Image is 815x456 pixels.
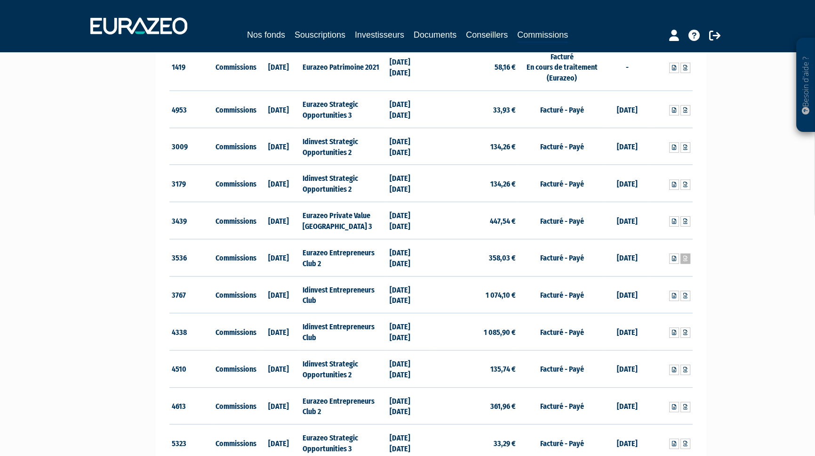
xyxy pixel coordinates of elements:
td: [DATE] [DATE] [387,91,431,128]
td: 3536 [169,239,213,276]
td: Eurazeo Private Value [GEOGRAPHIC_DATA] 3 [300,202,387,239]
img: logo_orange.svg [15,15,23,23]
a: Commissions [517,28,568,43]
td: [DATE] [256,239,300,276]
td: 3767 [169,276,213,313]
td: Idinvest Strategic Opportunities 2 [300,350,387,387]
td: Commissions [213,239,257,276]
td: 3179 [169,165,213,202]
td: 361,96 € [431,387,518,424]
td: Facturé - Payé [518,202,605,239]
td: [DATE] [606,313,649,350]
td: [DATE] [606,239,649,276]
td: [DATE] [606,91,649,128]
td: Eurazeo Strategic Opportunities 3 [300,91,387,128]
td: [DATE] [606,387,649,424]
td: Facturé - Payé [518,276,605,313]
td: [DATE] [606,128,649,165]
td: [DATE] [DATE] [387,387,431,424]
td: [DATE] [DATE] [387,239,431,276]
img: website_grey.svg [15,24,23,32]
td: [DATE] [606,165,649,202]
td: 1419 [169,43,213,91]
td: [DATE] [256,165,300,202]
td: [DATE] [256,91,300,128]
td: Facturé En cours de traitement (Eurazeo) [518,43,605,91]
td: [DATE] [256,43,300,91]
td: - [606,43,649,91]
td: [DATE] [256,276,300,313]
td: Commissions [213,128,257,165]
div: Domaine [48,56,72,62]
div: Domaine: [DOMAIN_NAME] [24,24,106,32]
td: Facturé - Payé [518,239,605,276]
td: [DATE] [256,202,300,239]
td: [DATE] [256,350,300,387]
td: 358,03 € [431,239,518,276]
img: tab_keywords_by_traffic_grey.svg [107,55,114,62]
td: 3009 [169,128,213,165]
td: 1 074,10 € [431,276,518,313]
td: [DATE] [DATE] [387,350,431,387]
td: Commissions [213,387,257,424]
td: [DATE] [DATE] [387,165,431,202]
td: 134,26 € [431,165,518,202]
td: [DATE] [DATE] [387,128,431,165]
td: [DATE] [DATE] [387,276,431,313]
a: Conseillers [466,28,508,41]
td: 33,93 € [431,91,518,128]
td: [DATE] [606,350,649,387]
td: Facturé - Payé [518,165,605,202]
td: [DATE] [256,313,300,350]
td: 3439 [169,202,213,239]
td: 447,54 € [431,202,518,239]
td: Idinvest Entrepreneurs Club [300,313,387,350]
td: Facturé - Payé [518,387,605,424]
td: [DATE] [DATE] [387,43,431,91]
td: Commissions [213,165,257,202]
td: [DATE] [606,202,649,239]
td: Facturé - Payé [518,91,605,128]
img: 1732889491-logotype_eurazeo_blanc_rvb.png [90,17,187,34]
td: Idinvest Strategic Opportunities 2 [300,128,387,165]
td: 1 085,90 € [431,313,518,350]
td: Commissions [213,202,257,239]
td: Commissions [213,91,257,128]
a: Souscriptions [295,28,345,41]
div: v 4.0.25 [26,15,46,23]
td: 4613 [169,387,213,424]
td: Commissions [213,313,257,350]
a: Nos fonds [247,28,285,41]
td: 4338 [169,313,213,350]
td: Facturé - Payé [518,350,605,387]
td: 135,74 € [431,350,518,387]
td: Commissions [213,276,257,313]
img: tab_domain_overview_orange.svg [38,55,46,62]
td: 134,26 € [431,128,518,165]
a: Investisseurs [355,28,404,41]
td: 4510 [169,350,213,387]
td: Facturé - Payé [518,128,605,165]
td: Eurazeo Entrepreneurs Club 2 [300,239,387,276]
td: 58,16 € [431,43,518,91]
td: [DATE] [606,276,649,313]
td: Eurazeo Entrepreneurs Club 2 [300,387,387,424]
td: [DATE] [DATE] [387,202,431,239]
td: [DATE] [DATE] [387,313,431,350]
td: Commissions [213,350,257,387]
td: Idinvest Strategic Opportunities 2 [300,165,387,202]
td: Commissions [213,43,257,91]
td: [DATE] [256,128,300,165]
td: [DATE] [256,387,300,424]
p: Besoin d'aide ? [800,43,811,128]
td: Eurazeo Patrimoine 2021 [300,43,387,91]
a: Documents [414,28,456,41]
td: 4953 [169,91,213,128]
td: Facturé - Payé [518,313,605,350]
td: Idinvest Entrepreneurs Club [300,276,387,313]
div: Mots-clés [117,56,144,62]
